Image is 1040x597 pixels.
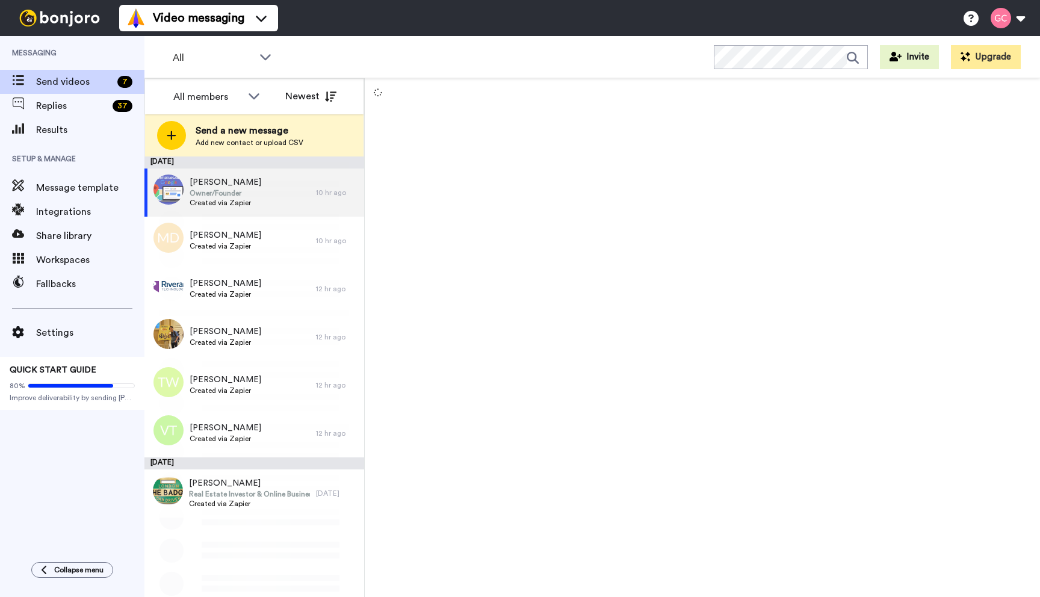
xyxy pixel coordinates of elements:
button: Newest [276,84,345,108]
div: 10 hr ago [316,188,358,197]
img: vm-color.svg [126,8,146,28]
div: 10 hr ago [316,236,358,246]
img: vt.png [153,415,184,445]
div: [DATE] [144,457,364,469]
span: Video messaging [153,10,244,26]
span: Created via Zapier [190,241,261,251]
button: Upgrade [951,45,1021,69]
img: bj-logo-header-white.svg [14,10,105,26]
div: [DATE] [316,489,358,498]
button: Collapse menu [31,562,113,578]
span: Real Estate Investor & Online Business Coach [189,489,310,499]
div: 37 [113,100,132,112]
span: [PERSON_NAME] [189,477,310,489]
span: Created via Zapier [190,386,261,395]
span: [PERSON_NAME] [190,176,261,188]
div: 12 hr ago [316,284,358,294]
span: Created via Zapier [190,338,261,347]
span: Created via Zapier [190,198,261,208]
img: tw.png [153,367,184,397]
span: 80% [10,381,25,391]
span: Message template [36,181,144,195]
button: Invite [880,45,939,69]
span: QUICK START GUIDE [10,366,96,374]
span: Owner/Founder [190,188,261,198]
div: All members [173,90,242,104]
div: [DATE] [144,156,364,169]
span: [PERSON_NAME] [190,229,261,241]
span: Replies [36,99,108,113]
span: Share library [36,229,144,243]
span: Collapse menu [54,565,104,575]
span: [PERSON_NAME] [190,326,261,338]
div: 12 hr ago [316,332,358,342]
span: All [173,51,253,65]
img: fbc5c1c6-a677-49e4-aea3-4cd51e9efaba.jpg [153,175,184,205]
span: Send videos [36,75,113,89]
span: Created via Zapier [190,289,261,299]
img: d004d885-9a1f-41e3-8e7e-6b8d48b1625f.jpg [153,475,183,506]
span: Results [36,123,144,137]
span: [PERSON_NAME] [190,374,261,386]
span: Created via Zapier [190,434,261,444]
div: 12 hr ago [316,380,358,390]
span: Send a new message [196,123,303,138]
span: Created via Zapier [189,499,310,509]
span: Settings [36,326,144,340]
span: [PERSON_NAME] [190,422,261,434]
div: 12 hr ago [316,428,358,438]
span: Improve deliverability by sending [PERSON_NAME]’s from your own email [10,393,135,403]
span: Workspaces [36,253,144,267]
div: 7 [117,76,132,88]
span: [PERSON_NAME] [190,277,261,289]
img: md.png [153,223,184,253]
img: 6eebfd23-5c3d-4f88-a44a-cf487bbe5df2.png [153,271,184,301]
span: Integrations [36,205,144,219]
img: 6cc97b41-8dcc-4f32-811d-a006b9b1bed2.jpg [153,319,184,349]
span: Add new contact or upload CSV [196,138,303,147]
span: Fallbacks [36,277,144,291]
